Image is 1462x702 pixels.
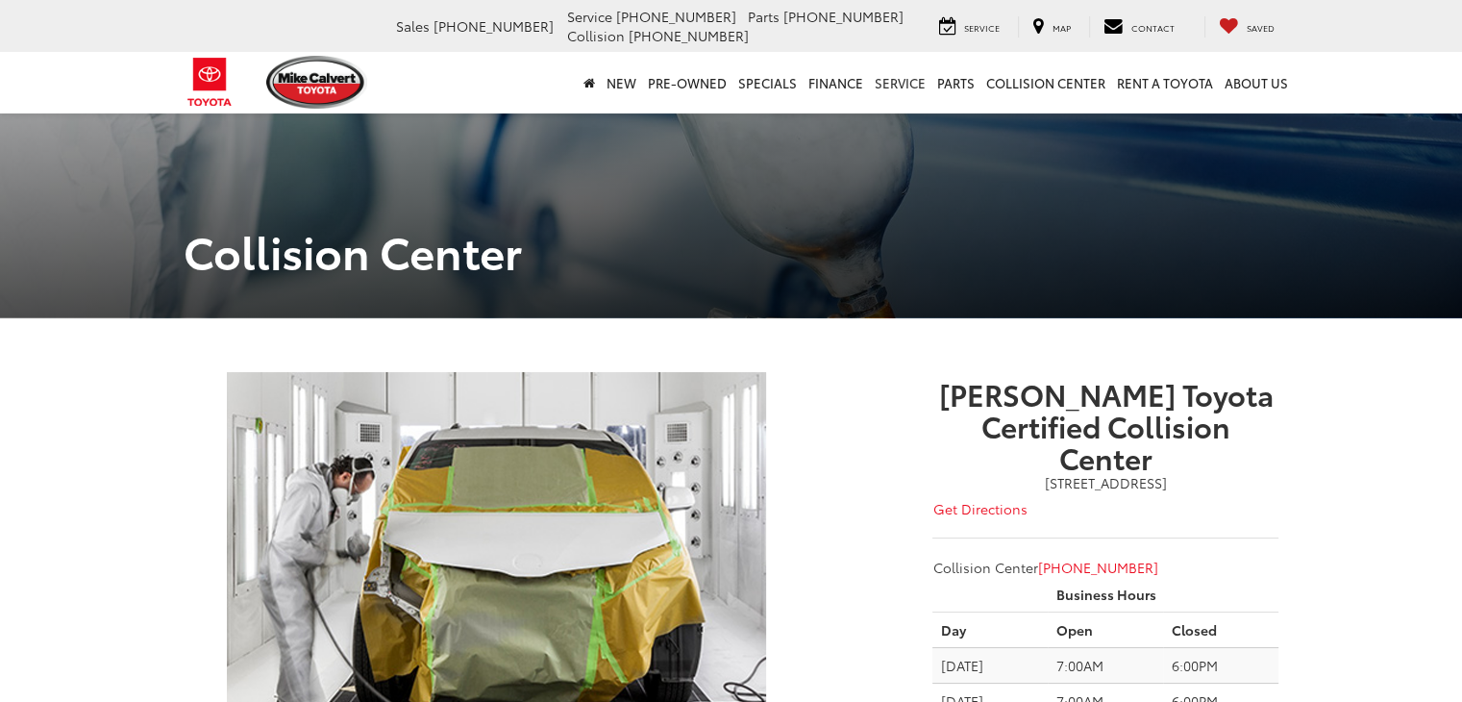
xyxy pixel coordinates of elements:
[396,16,430,36] span: Sales
[1018,16,1085,38] a: Map
[1131,21,1175,34] span: Contact
[1163,647,1278,683] td: 6:00PM
[1171,620,1216,639] strong: Closed
[869,52,931,113] a: Service
[932,378,1278,577] div: Collision Center
[1055,620,1092,639] strong: Open
[642,52,732,113] a: Pre-Owned
[932,647,1048,683] td: [DATE]
[783,7,904,26] span: [PHONE_NUMBER]
[1048,647,1163,683] td: 7:00AM
[169,226,1294,275] h1: Collision Center
[1247,21,1275,34] span: Saved
[616,7,736,26] span: [PHONE_NUMBER]
[1111,52,1219,113] a: Rent a Toyota
[803,52,869,113] a: Finance
[1204,16,1289,38] a: My Saved Vehicles
[567,7,612,26] span: Service
[932,378,1278,473] h3: [PERSON_NAME] Toyota Certified Collision Center
[932,473,1278,492] address: [STREET_ADDRESS]
[601,52,642,113] a: New
[1219,52,1294,113] a: About Us
[964,21,1000,34] span: Service
[1053,21,1071,34] span: Map
[1037,558,1157,577] a: [PHONE_NUMBER]
[980,52,1111,113] a: Collision Center
[1089,16,1189,38] a: Contact
[748,7,780,26] span: Parts
[1055,585,1155,604] strong: Business Hours
[434,16,554,36] span: [PHONE_NUMBER]
[931,52,980,113] a: Parts
[940,620,965,639] strong: Day
[174,51,246,113] img: Toyota
[578,52,601,113] a: Home
[629,26,749,45] span: [PHONE_NUMBER]
[932,499,1027,518] a: Get Directions
[266,56,368,109] img: Mike Calvert Toyota
[925,16,1014,38] a: Service
[732,52,803,113] a: Specials
[567,26,625,45] span: Collision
